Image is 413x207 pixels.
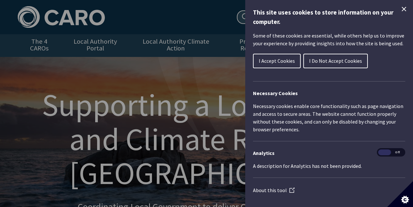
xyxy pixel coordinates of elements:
span: I Do Not Accept Cookies [309,58,362,64]
a: About this tool [253,187,295,193]
button: Close Cookie Control [400,5,408,13]
button: I Do Not Accept Cookies [303,54,368,68]
p: Necessary cookies enable core functionality such as page navigation and access to secure areas. T... [253,102,405,133]
span: I Accept Cookies [259,58,295,64]
span: Off [391,149,404,156]
h1: This site uses cookies to store information on your computer. [253,8,405,27]
span: On [378,149,391,156]
h3: Analytics [253,149,405,157]
button: I Accept Cookies [253,54,301,68]
button: Set cookie preferences [387,181,413,207]
h2: Necessary Cookies [253,89,405,97]
p: Some of these cookies are essential, while others help us to improve your experience by providing... [253,32,405,47]
p: A description for Analytics has not been provided. [253,162,405,170]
